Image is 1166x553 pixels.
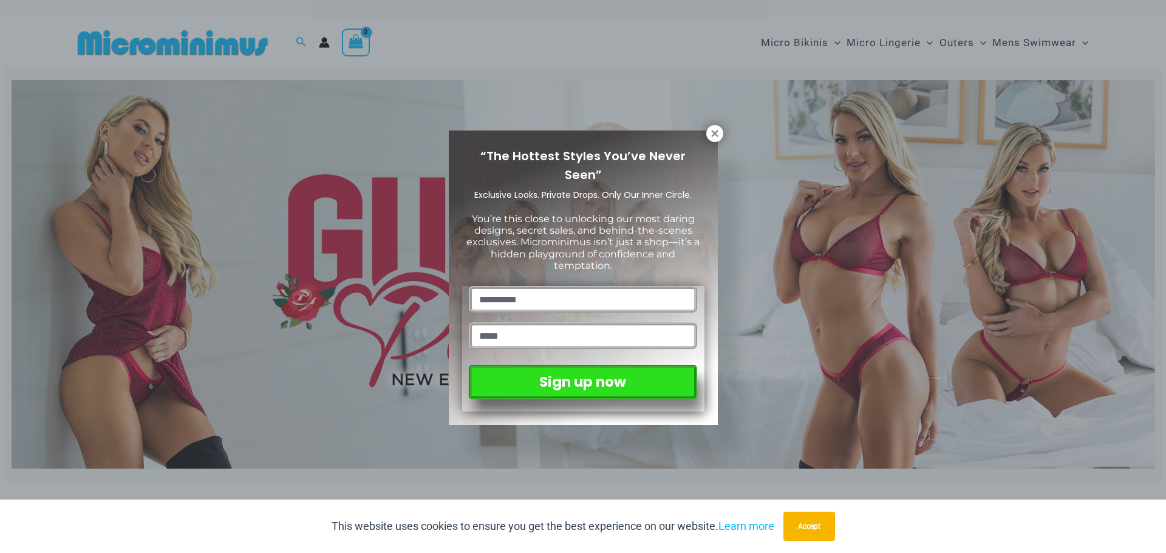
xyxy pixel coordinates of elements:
span: You’re this close to unlocking our most daring designs, secret sales, and behind-the-scenes exclu... [466,213,700,271]
button: Accept [783,512,835,541]
button: Close [706,125,723,142]
span: “The Hottest Styles You’ve Never Seen” [480,148,686,183]
button: Sign up now [469,365,697,399]
a: Learn more [718,520,774,532]
p: This website uses cookies to ensure you get the best experience on our website. [332,517,774,535]
span: Exclusive Looks. Private Drops. Only Our Inner Circle. [474,189,692,201]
